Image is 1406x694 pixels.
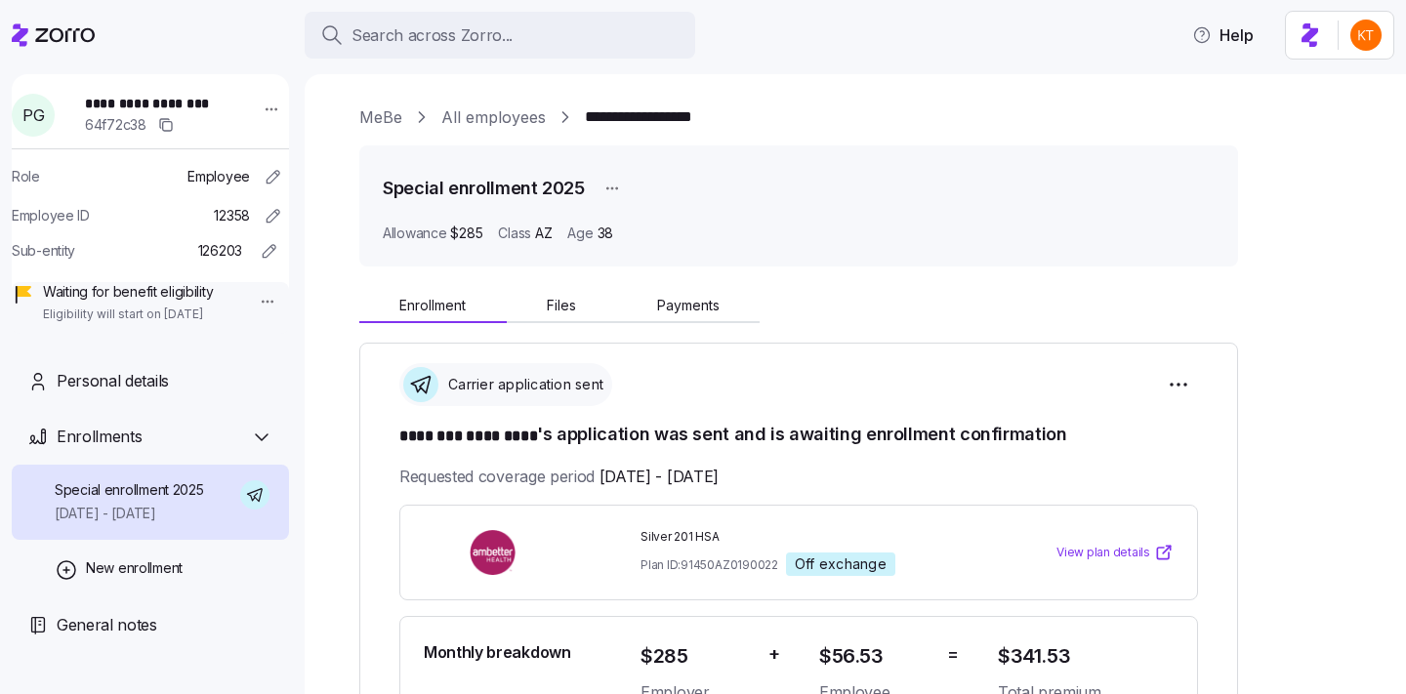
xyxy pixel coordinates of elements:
span: Class [498,224,531,243]
span: $341.53 [998,640,1174,673]
span: General notes [57,613,157,637]
a: MeBe [359,105,402,130]
h1: 's application was sent and is awaiting enrollment confirmation [399,422,1198,449]
span: Off exchange [795,555,887,573]
span: 126203 [198,241,242,261]
span: + [768,640,780,669]
img: Ambetter [424,530,564,575]
span: Special enrollment 2025 [55,480,204,500]
span: = [947,640,959,669]
span: Enrollment [399,299,466,312]
span: Payments [657,299,720,312]
span: 64f72c38 [85,115,146,135]
span: Help [1192,23,1254,47]
span: New enrollment [86,558,183,578]
span: Sub-entity [12,241,75,261]
span: Requested coverage period [399,465,719,489]
span: [DATE] - [DATE] [600,465,719,489]
span: AZ [535,224,552,243]
span: Employee ID [12,206,90,225]
span: $285 [641,640,753,673]
h1: Special enrollment 2025 [383,176,585,200]
span: P G [22,107,44,123]
span: $56.53 [819,640,931,673]
span: Search across Zorro... [351,23,513,48]
span: View plan details [1056,544,1150,562]
a: View plan details [1056,543,1174,562]
span: Files [547,299,576,312]
span: 38 [598,224,613,243]
span: $285 [450,224,482,243]
span: Plan ID: 91450AZ0190022 [641,556,778,573]
span: 12358 [214,206,250,225]
span: Silver 201 HSA [641,529,982,546]
span: Enrollments [57,425,142,449]
span: Role [12,167,40,186]
span: Eligibility will start on [DATE] [43,306,213,323]
span: Monthly breakdown [424,640,571,665]
img: aad2ddc74cf02b1998d54877cdc71599 [1350,20,1382,51]
span: Allowance [383,224,446,243]
span: Age [567,224,593,243]
span: Carrier application sent [442,375,603,394]
button: Search across Zorro... [305,12,695,59]
span: Employee [187,167,250,186]
span: [DATE] - [DATE] [55,504,204,523]
span: Waiting for benefit eligibility [43,282,213,302]
span: Personal details [57,369,169,393]
a: All employees [441,105,546,130]
button: Help [1177,16,1269,55]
